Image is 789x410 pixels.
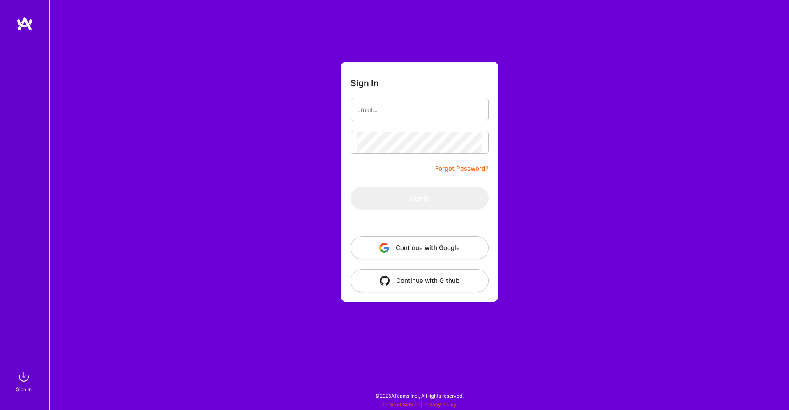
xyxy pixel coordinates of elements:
[423,401,457,408] a: Privacy Policy
[357,99,482,120] input: Email...
[16,369,32,385] img: sign in
[382,401,420,408] a: Terms of Service
[49,385,789,406] div: © 2025 ATeams Inc., All rights reserved.
[16,16,33,31] img: logo
[351,78,379,88] h3: Sign In
[17,369,32,394] a: sign inSign In
[380,276,390,286] img: icon
[351,236,489,259] button: Continue with Google
[435,164,489,174] a: Forgot Password?
[16,385,32,394] div: Sign In
[351,187,489,210] button: Sign In
[382,401,457,408] span: |
[351,269,489,292] button: Continue with Github
[379,243,389,253] img: icon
